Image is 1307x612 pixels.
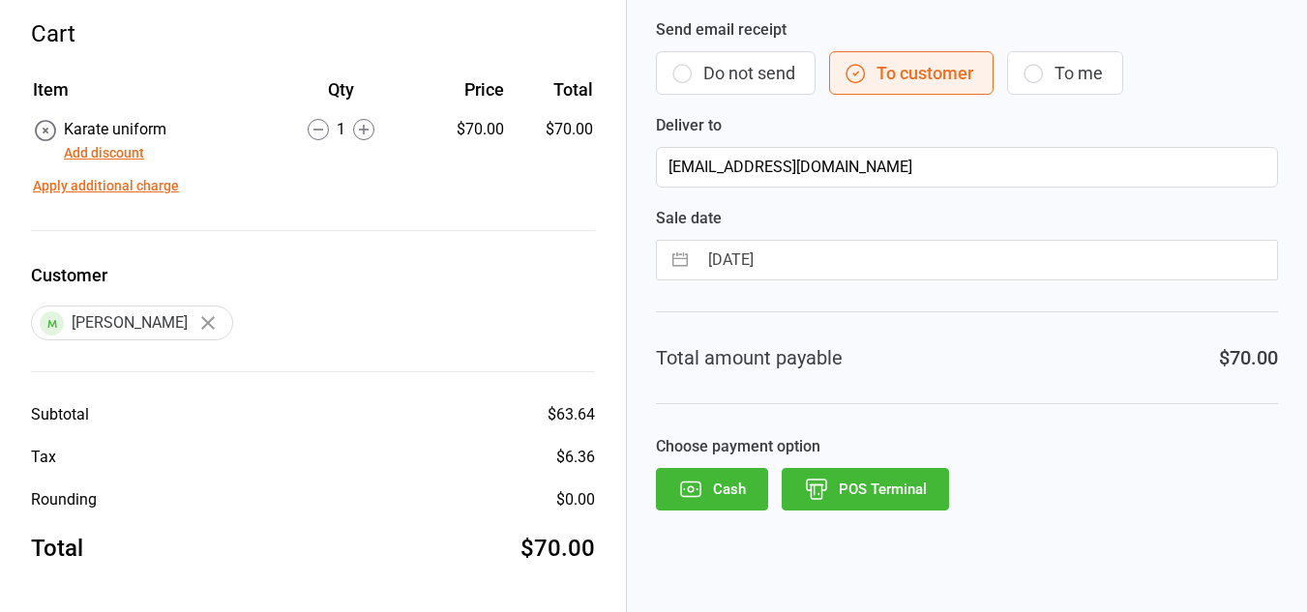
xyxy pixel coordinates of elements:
div: $70.00 [1219,343,1278,372]
div: $70.00 [418,118,504,141]
td: $70.00 [512,118,594,164]
button: POS Terminal [782,468,949,510]
div: Tax [31,446,56,469]
div: $70.00 [520,531,595,566]
button: To customer [829,51,994,95]
div: Price [418,76,504,102]
div: Total [31,531,83,566]
label: Sale date [656,207,1278,230]
button: Apply additional charge [33,176,179,196]
div: 1 [265,118,415,141]
input: Customer Email [656,147,1278,188]
div: Subtotal [31,403,89,426]
th: Item [33,76,263,116]
div: $0.00 [556,488,595,511]
label: Customer [31,262,595,288]
th: Total [512,76,594,116]
div: [PERSON_NAME] [31,306,233,340]
div: Cart [31,16,595,51]
button: To me [1007,51,1123,95]
label: Deliver to [656,114,1278,137]
div: $6.36 [556,446,595,469]
div: Total amount payable [656,343,843,372]
span: Karate uniform [64,120,166,138]
button: Add discount [64,143,144,163]
label: Send email receipt [656,18,1278,42]
div: $63.64 [548,403,595,426]
label: Choose payment option [656,435,1278,458]
th: Qty [265,76,415,116]
button: Cash [656,468,768,510]
button: Do not send [656,51,816,95]
div: Rounding [31,488,97,511]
